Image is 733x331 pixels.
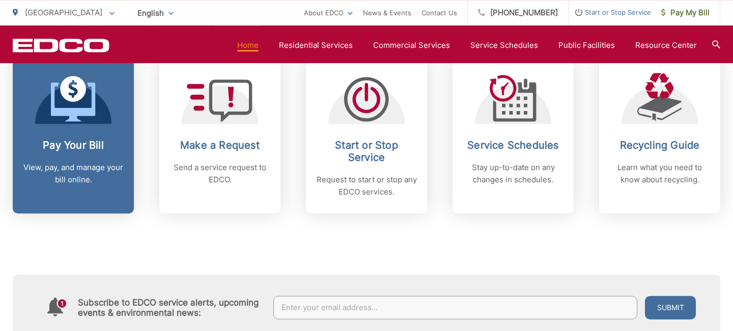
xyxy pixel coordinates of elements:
p: View, pay, and manage your bill online. [23,161,124,186]
input: Enter your email address... [273,296,638,319]
h2: Recycling Guide [609,139,710,151]
h4: Subscribe to EDCO service alerts, upcoming events & environmental news: [78,297,263,318]
a: Commercial Services [373,39,450,51]
h2: Start or Stop Service [316,139,417,163]
a: About EDCO [304,7,353,19]
p: Learn what you need to know about recycling. [609,161,710,186]
a: Recycling Guide Learn what you need to know about recycling. [599,58,720,213]
span: [GEOGRAPHIC_DATA] [25,8,102,17]
a: Public Facilities [558,39,615,51]
h2: Make a Request [170,139,270,151]
h2: Pay Your Bill [23,139,124,151]
a: Pay Your Bill View, pay, and manage your bill online. [13,58,134,213]
h2: Service Schedules [463,139,563,151]
span: English [130,4,181,22]
a: Home [237,39,259,51]
p: Stay up-to-date on any changes in schedules. [463,161,563,186]
a: Make a Request Send a service request to EDCO. [159,58,280,213]
span: Pay My Bill [661,7,710,19]
a: EDCD logo. Return to the homepage. [13,38,109,52]
a: News & Events [363,7,411,19]
a: Service Schedules Stay up-to-date on any changes in schedules. [453,58,574,213]
a: Residential Services [279,39,353,51]
p: Send a service request to EDCO. [170,161,270,186]
a: Resource Center [635,39,697,51]
button: Submit [645,296,696,319]
p: Request to start or stop any EDCO services. [316,174,417,198]
a: Contact Us [421,7,457,19]
a: Service Schedules [470,39,538,51]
